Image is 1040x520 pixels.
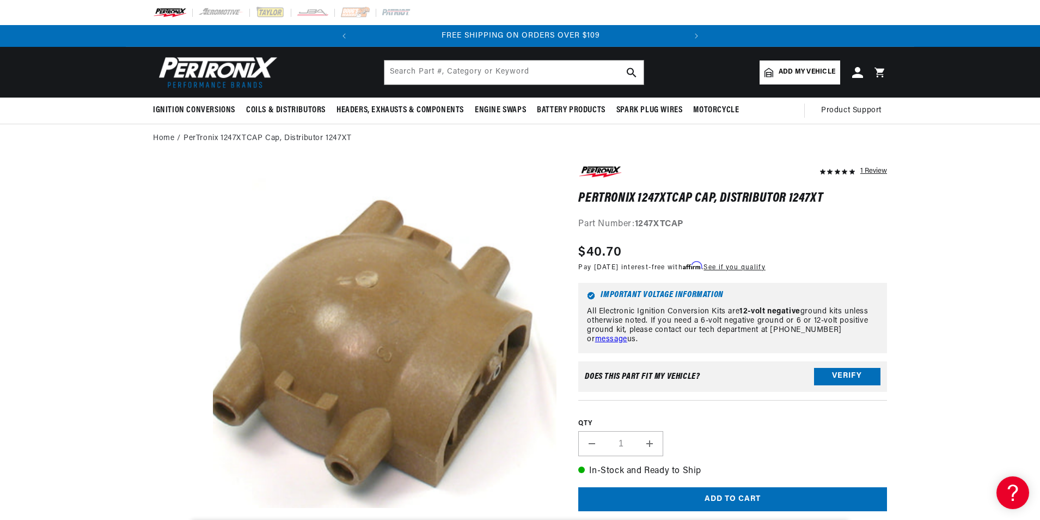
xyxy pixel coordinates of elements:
button: Translation missing: en.sections.announcements.previous_announcement [333,25,355,47]
span: Add my vehicle [779,67,835,77]
nav: breadcrumbs [153,132,887,144]
span: Coils & Distributors [246,105,326,116]
div: Announcement [356,30,686,42]
span: Battery Products [537,105,605,116]
summary: Engine Swaps [469,98,531,123]
span: Motorcycle [693,105,739,116]
a: Add my vehicle [760,61,840,84]
media-gallery: Gallery Viewer [153,164,556,513]
p: In-Stock and Ready to Ship [578,464,887,479]
summary: Battery Products [531,98,611,123]
a: message [595,335,627,343]
button: Add to cart [578,487,887,512]
span: FREE SHIPPING ON ORDERS OVER $109 [442,32,600,40]
h1: PerTronix 1247XTCAP Cap, Distributor 1247XT [578,193,887,204]
button: Verify [814,368,880,385]
summary: Product Support [821,98,887,124]
span: Engine Swaps [475,105,526,116]
span: Product Support [821,105,882,117]
span: $40.70 [578,243,622,262]
p: Pay [DATE] interest-free with . [578,262,765,273]
img: Pertronix [153,53,278,91]
slideshow-component: Translation missing: en.sections.announcements.announcement_bar [126,25,914,47]
strong: 12-volt negative [739,307,800,316]
span: Spark Plug Wires [616,105,683,116]
a: Home [153,132,174,144]
button: search button [620,61,644,84]
div: 2 of 2 [356,30,686,42]
button: Translation missing: en.sections.announcements.next_announcement [686,25,707,47]
div: Part Number: [578,217,887,232]
div: 1 Review [860,164,887,177]
a: PerTronix 1247XTCAP Cap, Distributor 1247XT [183,132,352,144]
summary: Motorcycle [688,98,744,123]
label: QTY [578,419,887,428]
summary: Coils & Distributors [241,98,331,123]
a: See if you qualify - Learn more about Affirm Financing (opens in modal) [703,264,765,271]
input: Search Part #, Category or Keyword [384,61,644,84]
div: Does This part fit My vehicle? [585,372,700,381]
span: Affirm [683,262,702,270]
h6: Important Voltage Information [587,292,878,300]
span: Ignition Conversions [153,105,235,116]
summary: Headers, Exhausts & Components [331,98,469,123]
summary: Spark Plug Wires [611,98,688,123]
summary: Ignition Conversions [153,98,241,123]
strong: 1247XTCAP [635,220,683,228]
p: All Electronic Ignition Conversion Kits are ground kits unless otherwise noted. If you need a 6-v... [587,307,878,344]
span: Headers, Exhausts & Components [337,105,464,116]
